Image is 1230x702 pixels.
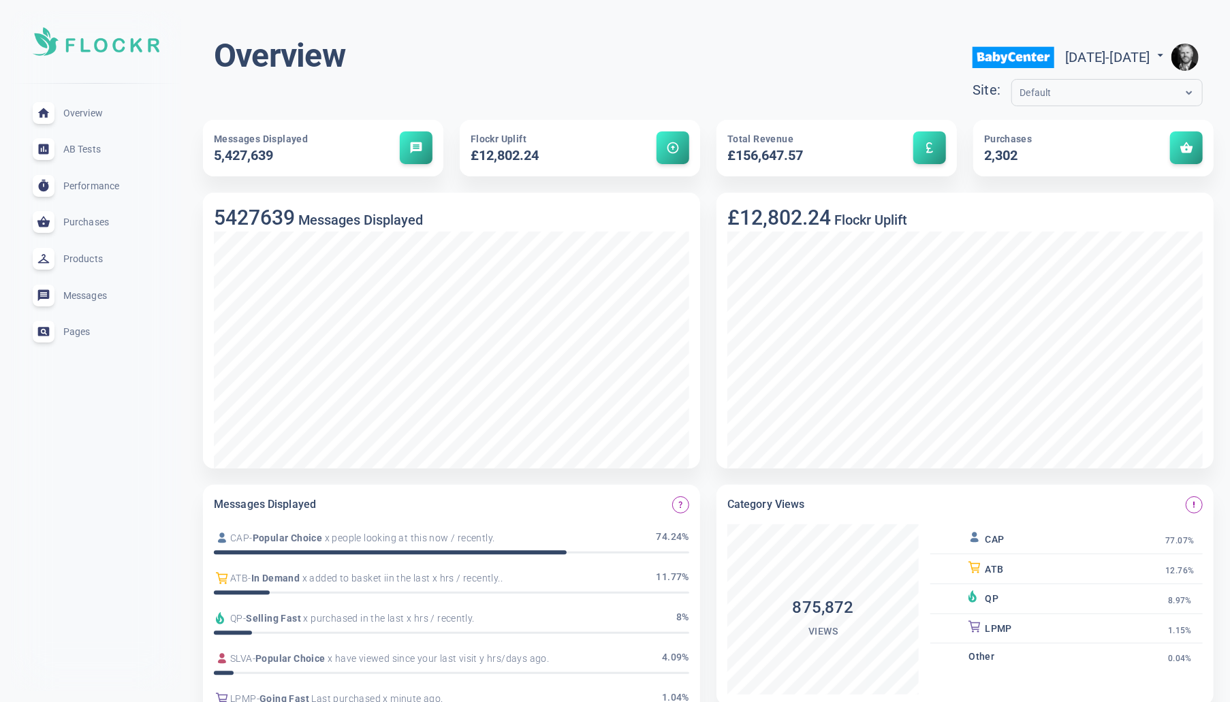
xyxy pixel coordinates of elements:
h5: Messages Displayed [295,212,423,228]
span: Popular Choice [253,531,323,545]
a: Performance [11,167,181,204]
span: currency_pound [923,141,936,155]
a: AB Tests [11,131,181,167]
span: CAP - [230,531,253,545]
span: x purchased in the last x hrs / recently. [301,611,475,626]
h5: Flockr Uplift [831,212,907,228]
span: 74.24 % [657,530,689,546]
span: 0.04% [1168,654,1192,664]
h5: £12,802.24 [471,146,616,165]
span: 8.97% [1168,596,1192,606]
span: Total Revenue [727,133,793,144]
span: priority_high [1190,500,1198,509]
span: Selling Fast [246,611,301,626]
a: Messages [11,277,181,314]
span: 77.07% [1165,536,1194,546]
span: message [409,141,423,155]
span: Popular Choice [255,652,326,666]
span: shopping_basket [1180,141,1193,155]
h3: £12,802.24 [727,206,831,229]
span: 8 % [676,610,689,626]
span: Messages Displayed [214,133,308,144]
h5: 5,427,639 [214,146,360,165]
span: x people looking at this now / recently. [322,531,494,545]
span: QP - [230,611,246,626]
span: arrow_circle_up [666,141,680,155]
span: [DATE] - [DATE] [1065,49,1167,65]
span: SLVA - [230,652,255,666]
span: x have viewed since your last visit y hrs/days ago. [326,652,550,666]
span: Views [808,626,838,637]
span: ATB - [230,571,251,586]
span: 1.15% [1168,626,1192,636]
h5: 2,302 [984,146,1130,165]
span: Flockr Uplift [471,133,526,144]
img: Soft UI Logo [33,27,159,56]
h6: Messages Displayed [214,496,316,513]
h5: £156,647.57 [727,146,873,165]
button: Which Flockr messages are displayed the most [672,496,689,513]
span: Purchases [984,133,1032,144]
button: Message views on the category page [1186,496,1203,513]
span: 12.76% [1165,566,1194,576]
a: Pages [11,313,181,350]
img: babycenter [973,36,1054,79]
h4: 875,872 [727,596,919,619]
span: In Demand [251,571,300,586]
div: Site: [973,79,1011,101]
h6: Category Views [727,496,805,513]
h3: 5427639 [214,206,295,229]
span: 11.77 % [657,570,689,586]
a: Products [11,240,181,277]
span: 4.09 % [662,650,689,667]
a: Overview [11,95,181,131]
span: question_mark [676,500,684,509]
h1: Overview [214,35,345,76]
img: e9922e3fc00dd5316fa4c56e6d75935f [1171,44,1199,71]
span: x added to basket iin the last x hrs / recently.. [300,571,503,586]
a: Purchases [11,204,181,241]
